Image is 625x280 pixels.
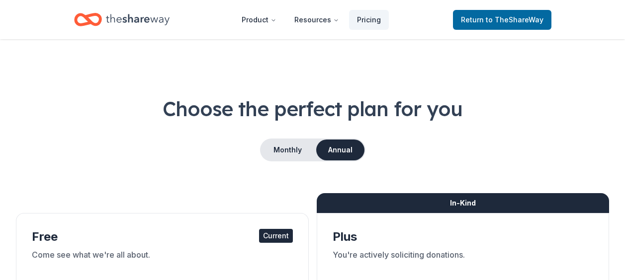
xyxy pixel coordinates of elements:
[74,8,170,31] a: Home
[234,10,284,30] button: Product
[259,229,293,243] div: Current
[333,249,594,277] div: You're actively soliciting donations.
[16,95,609,123] h1: Choose the perfect plan for you
[333,229,594,245] div: Plus
[453,10,551,30] a: Returnto TheShareWay
[234,8,389,31] nav: Main
[261,140,314,160] button: Monthly
[486,15,543,24] span: to TheShareWay
[317,193,610,213] div: In-Kind
[286,10,347,30] button: Resources
[349,10,389,30] a: Pricing
[32,229,293,245] div: Free
[316,140,364,160] button: Annual
[32,249,293,277] div: Come see what we're all about.
[461,14,543,26] span: Return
